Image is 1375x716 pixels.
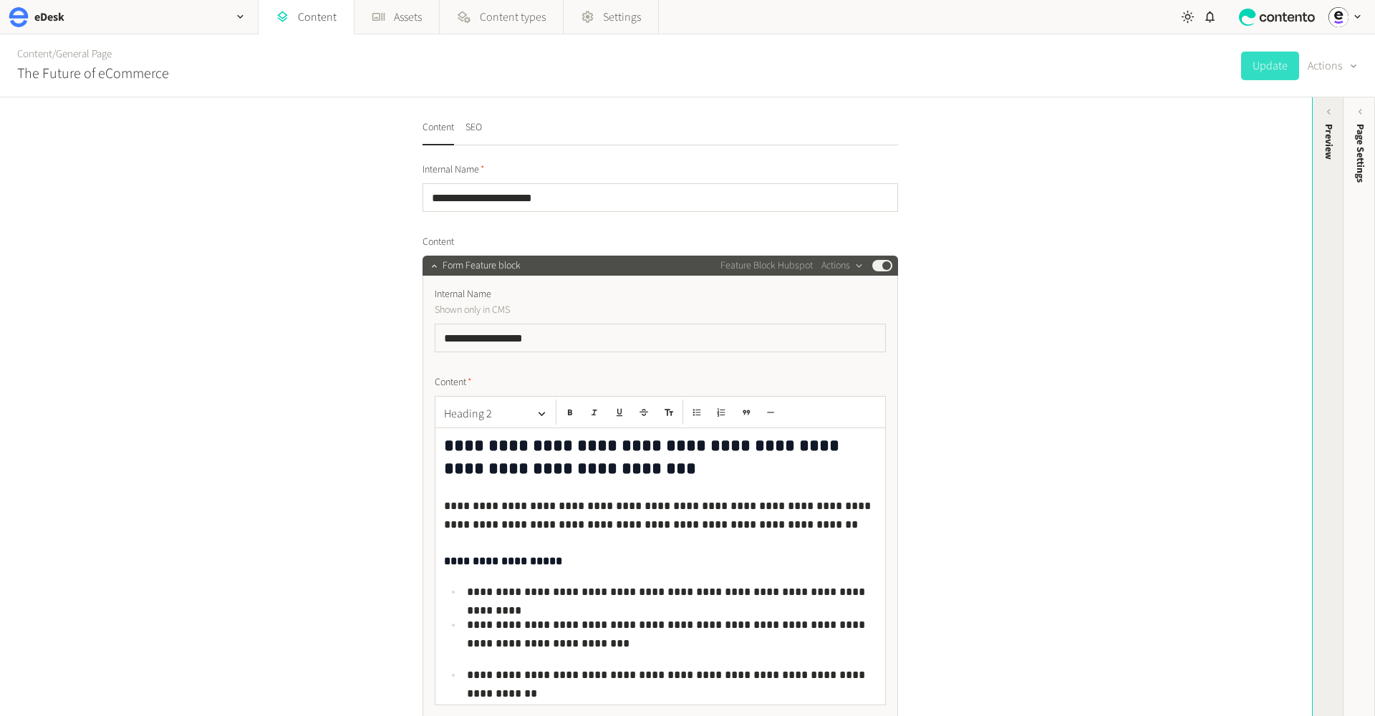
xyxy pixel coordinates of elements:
button: Heading 2 [438,400,553,428]
h2: eDesk [34,9,64,26]
div: Preview [1321,124,1336,160]
button: Actions [1308,52,1358,80]
img: Unni Nambiar [1328,7,1349,27]
span: Content [435,375,472,390]
span: Internal Name [435,287,491,302]
img: eDesk [9,7,29,27]
button: Actions [821,257,864,274]
button: SEO [465,120,482,145]
span: / [52,47,56,62]
span: Content types [480,9,546,26]
a: Content [17,47,52,62]
h2: The Future of eCommerce [17,63,169,84]
button: Content [423,120,454,145]
span: Internal Name [423,163,485,178]
span: Page Settings [1353,124,1368,183]
span: Settings [603,9,641,26]
p: Shown only in CMS [435,302,761,318]
span: Feature Block Hubspot [720,258,813,274]
span: Form Feature block [443,258,521,274]
a: General Page [56,47,112,62]
button: Update [1241,52,1299,80]
span: Content [423,235,454,250]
